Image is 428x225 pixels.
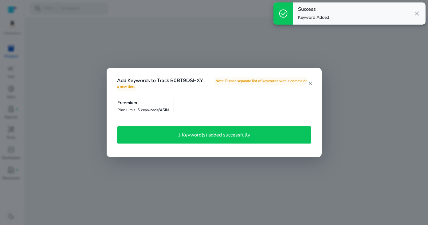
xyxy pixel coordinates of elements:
span: 5 keywords/ASIN [137,107,169,113]
p: Plan Limit - [117,107,169,113]
span: close [413,10,421,17]
h5: Freemium [117,101,169,106]
h4: Keyword(s) added successfully [182,132,250,138]
h4: Add Keywords to Track B0BT9DSHXY [117,78,308,89]
span: Note: Please separate list of keywords with a comma or a new line. [117,77,307,91]
span: check_circle [278,9,288,18]
p: Keyword Added [298,14,329,21]
h4: Success [298,6,329,12]
p: 1 [178,132,182,138]
mat-icon: close [308,81,313,86]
